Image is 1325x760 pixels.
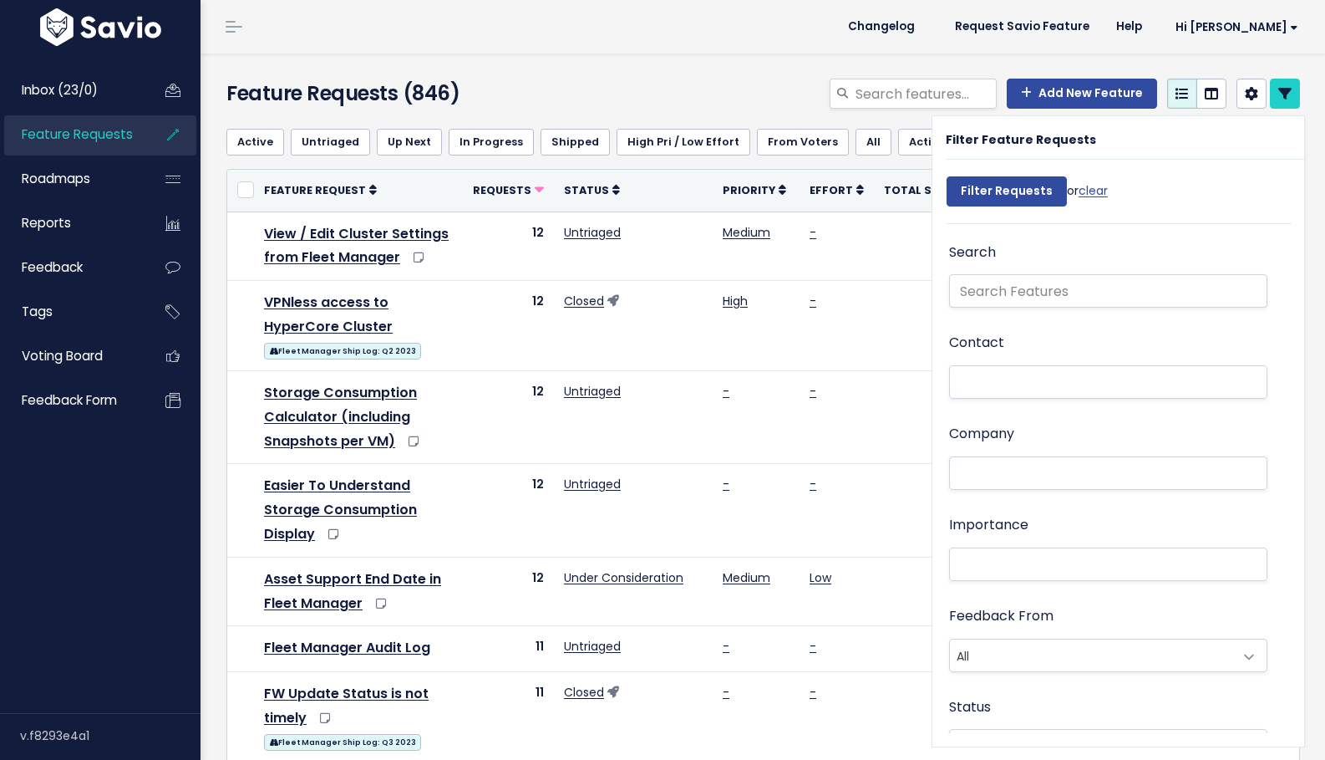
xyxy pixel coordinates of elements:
[264,731,421,752] a: Fleet Manager Ship Log: Q3 2023
[20,714,201,757] div: v.f8293e4a1
[810,183,853,197] span: Effort
[810,684,816,701] a: -
[564,181,620,198] a: Status
[4,293,139,331] a: Tags
[291,129,370,156] a: Untriaged
[564,224,621,241] a: Untriaged
[810,638,816,655] a: -
[264,224,449,268] a: View / Edit Cluster Settings from Fleet Manager
[564,684,604,701] a: Closed
[723,638,729,655] a: -
[264,476,417,543] a: Easier To Understand Storage Consumption Display
[1103,14,1155,39] a: Help
[463,626,554,672] td: 11
[264,383,417,451] a: Storage Consumption Calculator (including Snapshots per VM)
[949,241,996,265] label: Search
[1155,14,1312,40] a: Hi [PERSON_NAME]
[4,115,139,154] a: Feature Requests
[22,214,71,232] span: Reports
[848,21,915,33] span: Changelog
[4,381,139,420] a: Feedback form
[226,79,568,109] h4: Feature Requests (846)
[723,293,748,309] a: High
[264,343,421,360] span: Fleet Manager Ship Log: Q2 2023
[4,248,139,287] a: Feedback
[949,331,1004,355] label: Contact
[947,176,1067,207] input: Filter Requests
[264,569,441,613] a: Asset Support End Date in Fleet Manager
[810,569,831,586] a: Low
[22,258,83,276] span: Feedback
[264,638,430,657] a: Fleet Manager Audit Log
[463,281,554,371] td: 12
[949,513,1028,538] label: Importance
[264,734,421,751] span: Fleet Manager Ship Log: Q3 2023
[810,383,816,400] a: -
[463,464,554,557] td: 12
[264,339,421,360] a: Fleet Manager Ship Log: Q2 2023
[855,129,891,156] a: All
[22,303,53,320] span: Tags
[264,293,393,336] a: VPNless access to HyperCore Cluster
[22,347,103,365] span: Voting Board
[854,79,997,109] input: Search features...
[264,684,429,727] a: FW Update Status is not timely
[947,168,1108,223] div: or
[723,684,729,701] a: -
[564,183,609,197] span: Status
[723,476,729,492] a: -
[884,183,1088,197] span: Total Spend Software and Servi
[564,293,604,309] a: Closed
[874,370,1109,463] td: 5,173,662.73
[22,391,117,409] span: Feedback form
[810,181,864,198] a: Effort
[541,129,610,156] a: Shipped
[810,476,816,492] a: -
[473,183,531,197] span: Requests
[463,557,554,626] td: 12
[226,129,1300,156] ul: Filter feature requests
[723,181,786,198] a: Priority
[949,422,1014,446] label: Company
[949,696,991,720] label: Status
[1079,182,1108,199] a: clear
[22,81,98,99] span: Inbox (23/0)
[946,131,1096,148] strong: Filter Feature Requests
[473,181,544,198] a: Requests
[4,71,139,110] a: Inbox (23/0)
[4,204,139,242] a: Reports
[36,8,165,46] img: logo-white.9d6f32f41409.svg
[874,212,1109,281] td: 8,384,621.36
[874,464,1109,557] td: 2,136,155.23
[949,274,1267,308] input: Search Features
[564,383,621,400] a: Untriaged
[810,224,816,241] a: -
[874,557,1109,626] td: 8,126,542.98
[949,639,1267,672] span: All
[4,337,139,375] a: Voting Board
[884,181,1099,198] a: Total Spend Software and Servi
[617,129,750,156] a: High Pri / Low Effort
[463,370,554,463] td: 12
[898,129,1022,156] a: Active Customers
[1175,21,1298,33] span: Hi [PERSON_NAME]
[757,129,849,156] a: From Voters
[874,626,1109,672] td: 2,882,199.01
[1007,79,1157,109] a: Add New Feature
[949,604,1053,629] label: Feedback From
[463,212,554,281] td: 12
[377,129,442,156] a: Up Next
[564,569,683,586] a: Under Consideration
[564,476,621,492] a: Untriaged
[950,640,1233,671] span: All
[810,293,816,309] a: -
[264,181,377,198] a: Feature Request
[723,183,775,197] span: Priority
[264,183,366,197] span: Feature Request
[942,14,1103,39] a: Request Savio Feature
[22,125,133,143] span: Feature Requests
[723,224,770,241] a: Medium
[22,170,90,187] span: Roadmaps
[4,160,139,198] a: Roadmaps
[449,129,534,156] a: In Progress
